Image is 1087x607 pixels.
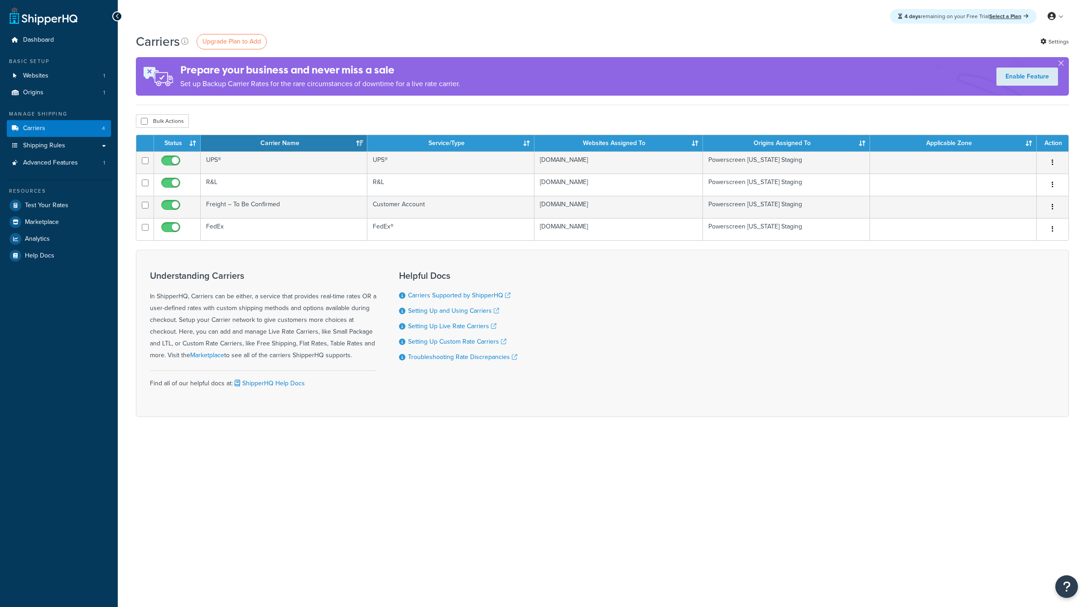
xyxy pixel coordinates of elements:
span: Websites [23,72,48,80]
a: Analytics [7,231,111,247]
a: Marketplace [7,214,111,230]
a: Carriers Supported by ShipperHQ [408,291,510,300]
span: Upgrade Plan to Add [202,37,261,46]
td: FedEx® [367,218,534,240]
td: [DOMAIN_NAME] [534,174,703,196]
td: FedEx [201,218,367,240]
th: Carrier Name: activate to sort column ascending [201,135,367,151]
td: Powerscreen [US_STATE] Staging [703,151,870,174]
a: Test Your Rates [7,197,111,214]
div: remaining on your Free Trial [890,9,1037,24]
a: Advanced Features 1 [7,155,111,171]
span: Shipping Rules [23,142,65,150]
h3: Understanding Carriers [150,271,376,281]
a: Setting Up Live Rate Carriers [408,321,496,331]
a: Help Docs [7,248,111,264]
span: Test Your Rates [25,202,68,209]
th: Websites Assigned To: activate to sort column ascending [534,135,703,151]
span: 1 [103,72,105,80]
div: Manage Shipping [7,110,111,118]
td: [DOMAIN_NAME] [534,196,703,218]
a: Marketplace [190,350,224,360]
span: Analytics [25,235,50,243]
a: Shipping Rules [7,137,111,154]
td: UPS® [367,151,534,174]
span: 4 [102,125,105,132]
div: In ShipperHQ, Carriers can be either, a service that provides real-time rates OR a user-defined r... [150,271,376,361]
td: R&L [367,174,534,196]
span: Origins [23,89,43,97]
button: Open Resource Center [1055,575,1078,598]
img: ad-rules-rateshop-fe6ec290ccb7230408bd80ed9643f0289d75e0ffd9eb532fc0e269fcd187b520.png [136,57,180,96]
td: Powerscreen [US_STATE] Staging [703,196,870,218]
td: Freight – To Be Confirmed [201,196,367,218]
th: Applicable Zone: activate to sort column ascending [870,135,1037,151]
li: Advanced Features [7,155,111,171]
a: Dashboard [7,32,111,49]
span: 1 [103,89,105,97]
th: Action [1037,135,1068,151]
a: Select a Plan [989,12,1029,20]
strong: 4 days [904,12,921,20]
td: Powerscreen [US_STATE] Staging [703,174,870,196]
td: Customer Account [367,196,534,218]
span: Dashboard [23,36,54,44]
div: Find all of our helpful docs at: [150,370,376,389]
td: UPS® [201,151,367,174]
th: Status: activate to sort column ascending [154,135,201,151]
span: Advanced Features [23,159,78,167]
li: Origins [7,84,111,101]
h4: Prepare your business and never miss a sale [180,63,460,78]
th: Origins Assigned To: activate to sort column ascending [703,135,870,151]
h1: Carriers [136,33,180,50]
a: Carriers 4 [7,120,111,137]
p: Set up Backup Carrier Rates for the rare circumstances of downtime for a live rate carrier. [180,78,460,90]
td: R&L [201,174,367,196]
span: Carriers [23,125,45,132]
a: Settings [1040,35,1069,48]
button: Bulk Actions [136,114,189,128]
li: Websites [7,68,111,84]
a: Upgrade Plan to Add [197,34,267,49]
h3: Helpful Docs [399,271,517,281]
td: Powerscreen [US_STATE] Staging [703,218,870,240]
a: Setting Up Custom Rate Carriers [408,337,506,346]
span: 1 [103,159,105,167]
a: Troubleshooting Rate Discrepancies [408,352,517,362]
a: ShipperHQ Help Docs [233,379,305,388]
span: Marketplace [25,219,59,226]
a: Setting Up and Using Carriers [408,306,499,316]
div: Basic Setup [7,58,111,65]
li: Carriers [7,120,111,137]
a: ShipperHQ Home [10,7,77,25]
a: Enable Feature [996,68,1058,86]
td: [DOMAIN_NAME] [534,218,703,240]
a: Websites 1 [7,68,111,84]
a: Origins 1 [7,84,111,101]
td: [DOMAIN_NAME] [534,151,703,174]
span: Help Docs [25,252,54,260]
th: Service/Type: activate to sort column ascending [367,135,534,151]
div: Resources [7,187,111,195]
